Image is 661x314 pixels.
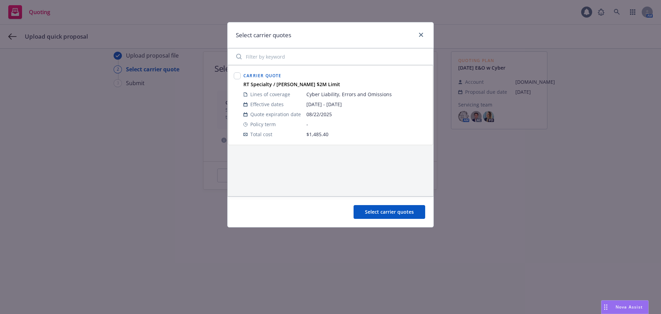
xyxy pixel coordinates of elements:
[243,73,282,79] span: Carrier Quote
[250,91,290,98] span: Lines of coverage
[306,101,427,108] span: [DATE] - [DATE]
[365,209,414,215] span: Select carrier quotes
[250,121,276,128] span: Policy term
[601,300,649,314] button: Nova Assist
[232,50,429,63] input: Filter by keyword
[354,205,425,219] button: Select carrier quotes
[601,301,610,314] div: Drag to move
[417,31,425,39] a: close
[306,91,427,98] span: Cyber Liability, Errors and Omissions
[306,121,427,128] span: -
[243,81,340,88] strong: RT Specialty / [PERSON_NAME] $2M Limit
[616,304,643,310] span: Nova Assist
[250,101,284,108] span: Effective dates
[306,131,328,138] span: $1,485.40
[250,131,272,138] span: Total cost
[250,111,301,118] span: Quote expiration date
[306,111,427,118] span: 08/22/2025
[236,31,291,40] h1: Select carrier quotes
